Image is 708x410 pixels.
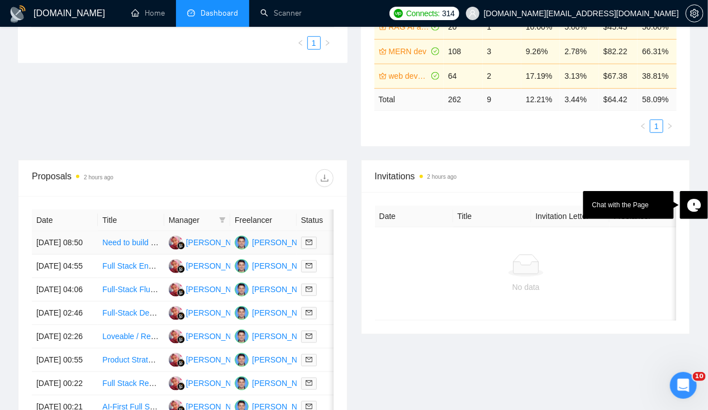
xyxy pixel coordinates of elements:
[186,283,250,295] div: [PERSON_NAME]
[98,209,164,231] th: Title
[186,236,250,249] div: [PERSON_NAME]
[306,263,312,269] span: mail
[316,169,334,187] button: download
[431,23,439,31] span: check-circle
[560,64,598,88] td: 3.13%
[84,174,113,180] time: 2 hours ago
[177,383,185,390] img: gigradar-bm.png
[521,64,560,88] td: 17.19%
[316,174,333,183] span: download
[521,88,560,110] td: 12.21 %
[230,209,296,231] th: Freelancer
[379,23,387,31] span: crown
[252,307,316,319] div: [PERSON_NAME]
[98,349,164,372] td: Product Strategist – Digital Products & Web Platforms
[169,261,250,270] a: DP[PERSON_NAME]
[469,9,477,17] span: user
[186,377,250,389] div: [PERSON_NAME]
[431,47,439,55] span: check-circle
[169,284,250,293] a: DP[PERSON_NAME]
[306,239,312,246] span: mail
[102,332,262,341] a: Loveable / Replit Expert || Full Stack Engineer
[177,336,185,344] img: gigradar-bm.png
[599,64,638,88] td: $67.38
[294,36,307,50] button: left
[306,356,312,363] span: mail
[32,349,98,372] td: [DATE] 00:55
[235,237,316,246] a: AR[PERSON_NAME]
[177,265,185,273] img: gigradar-bm.png
[169,308,250,317] a: DP[PERSON_NAME]
[670,372,697,399] iframe: Intercom live chat
[374,88,444,110] td: Total
[686,4,704,22] button: setting
[169,283,183,297] img: DP
[379,72,387,80] span: crown
[521,15,560,39] td: 10.00%
[235,306,249,320] img: AR
[483,15,521,39] td: 1
[186,260,250,272] div: [PERSON_NAME]
[560,15,598,39] td: 5.00%
[252,354,316,366] div: [PERSON_NAME]
[260,8,302,18] a: searchScanner
[131,8,165,18] a: homeHome
[177,289,185,297] img: gigradar-bm.png
[235,355,316,364] a: AR[PERSON_NAME]
[252,236,316,249] div: [PERSON_NAME]
[102,308,339,317] a: Full-Stack Developer (AI Employment Platform MVP – NGO Project)
[235,284,316,293] a: AR[PERSON_NAME]
[686,9,703,18] span: setting
[306,309,312,316] span: mail
[444,15,482,39] td: 20
[235,376,249,390] img: AR
[235,330,249,344] img: AR
[217,212,228,228] span: filter
[483,39,521,64] td: 3
[324,40,331,46] span: right
[650,120,663,133] li: 1
[235,259,249,273] img: AR
[560,88,598,110] td: 3.44 %
[294,36,307,50] li: Previous Page
[169,306,183,320] img: DP
[406,7,440,20] span: Connects:
[9,5,27,23] img: logo
[599,88,638,110] td: $ 64.42
[663,120,677,133] li: Next Page
[640,123,647,130] span: left
[177,242,185,250] img: gigradar-bm.png
[638,64,677,88] td: 38.81%
[301,214,347,226] span: Status
[252,377,316,389] div: [PERSON_NAME]
[444,88,482,110] td: 262
[235,331,316,340] a: AR[PERSON_NAME]
[169,214,215,226] span: Manager
[169,331,250,340] a: DP[PERSON_NAME]
[442,7,454,20] span: 314
[375,169,677,183] span: Invitations
[521,39,560,64] td: 9.26%
[169,376,183,390] img: DP
[186,330,250,342] div: [PERSON_NAME]
[306,380,312,387] span: mail
[32,372,98,395] td: [DATE] 00:22
[667,123,673,130] span: right
[177,359,185,367] img: gigradar-bm.png
[307,36,321,50] li: 1
[531,206,610,227] th: Invitation Letter
[321,36,334,50] button: right
[32,255,98,278] td: [DATE] 04:55
[102,285,414,294] a: Full-Stack Flutter + React.js Developer Needed for Beauty App Final Fixes & Maintenance
[98,255,164,278] td: Full Stack Engineer (Contractor / Agency)
[235,283,249,297] img: AR
[98,278,164,302] td: Full-Stack Flutter + React.js Developer Needed for Beauty App Final Fixes & Maintenance
[686,9,704,18] a: setting
[252,283,316,295] div: [PERSON_NAME]
[235,308,316,317] a: AR[PERSON_NAME]
[306,286,312,293] span: mail
[235,378,316,387] a: AR[PERSON_NAME]
[102,238,269,247] a: Need to build a mobile IOS / Android Application
[32,169,183,187] div: Proposals
[599,15,638,39] td: $45.45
